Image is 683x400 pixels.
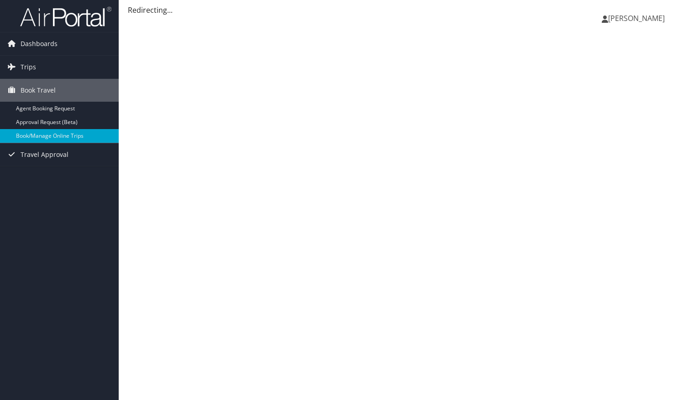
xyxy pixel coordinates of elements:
[608,13,665,23] span: [PERSON_NAME]
[20,6,111,27] img: airportal-logo.png
[21,79,56,102] span: Book Travel
[21,143,68,166] span: Travel Approval
[21,56,36,78] span: Trips
[21,32,58,55] span: Dashboards
[602,5,674,32] a: [PERSON_NAME]
[128,5,674,16] div: Redirecting...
